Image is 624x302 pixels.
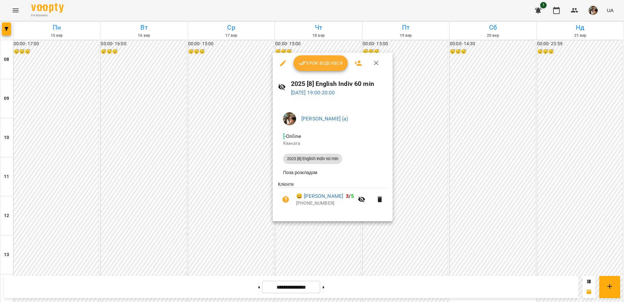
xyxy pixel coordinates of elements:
p: Кімната [283,140,382,147]
a: [PERSON_NAME] (а) [301,116,348,122]
span: 2025 [8] English Indiv 60 min [283,156,342,162]
h6: 2025 [8] English Indiv 60 min [291,79,388,89]
li: Поза розкладом [278,167,387,178]
p: [PHONE_NUMBER] [296,200,354,207]
a: 😀 [PERSON_NAME] [296,192,343,200]
span: Урок відбувся [299,59,343,67]
button: Урок відбувся [293,55,348,71]
span: 5 [351,193,354,199]
button: Візит ще не сплачено. Додати оплату? [278,192,293,207]
a: [DATE] 19:00-20:00 [291,89,335,96]
span: - Online [283,133,302,139]
ul: Клієнти [278,181,387,213]
img: bab909270f41ff6b6355ba0ec2268f93.jpg [283,112,296,125]
span: 3 [346,193,349,199]
b: / [346,193,354,199]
